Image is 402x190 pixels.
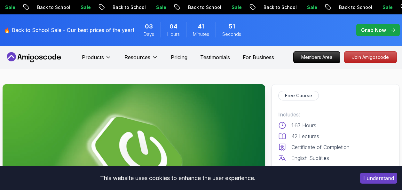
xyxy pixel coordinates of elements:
[200,53,230,61] a: Testimonials
[301,4,321,11] p: Sale
[193,31,209,37] span: Minutes
[150,4,170,11] p: Sale
[106,4,150,11] p: Back to School
[145,22,153,31] span: 3 Days
[294,51,340,63] p: Members Area
[225,4,246,11] p: Sale
[124,53,150,61] p: Resources
[285,92,312,99] p: Free Course
[257,4,301,11] p: Back to School
[82,53,112,66] button: Products
[198,22,204,31] span: 41 Minutes
[82,53,104,61] p: Products
[229,22,235,31] span: 51 Seconds
[182,4,225,11] p: Back to School
[31,4,74,11] p: Back to School
[291,154,329,162] p: English Subtitles
[291,143,350,151] p: Certificate of Completion
[144,31,154,37] span: Days
[344,51,397,63] a: Join Amigoscode
[171,53,187,61] a: Pricing
[360,173,397,184] button: Accept cookies
[291,132,319,140] p: 42 Lectures
[293,51,340,63] a: Members Area
[167,31,180,37] span: Hours
[333,4,376,11] p: Back to School
[278,166,393,173] p: Access to:
[361,26,386,34] p: Grab Now
[74,4,95,11] p: Sale
[4,26,134,34] p: 🔥 Back to School Sale - Our best prices of the year!
[291,122,316,129] p: 1.67 Hours
[222,31,241,37] span: Seconds
[376,4,397,11] p: Sale
[243,53,274,61] a: For Business
[169,22,177,31] span: 4 Hours
[5,171,351,185] div: This website uses cookies to enhance the user experience.
[124,53,158,66] button: Resources
[278,111,393,118] p: Includes:
[344,51,397,63] p: Join Amigoscode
